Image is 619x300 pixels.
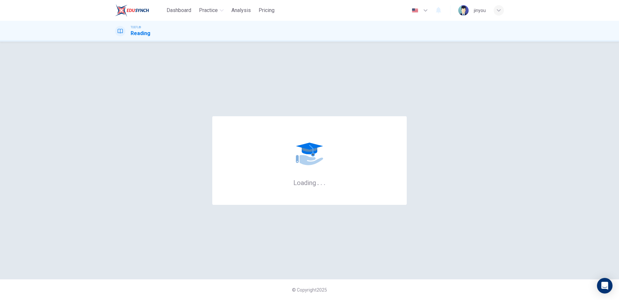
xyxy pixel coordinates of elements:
img: EduSynch logo [115,4,149,17]
span: TOEFL® [131,25,141,30]
h6: . [317,177,319,187]
button: Dashboard [164,5,194,16]
button: Pricing [256,5,277,16]
h6: . [320,177,322,187]
span: © Copyright 2025 [292,287,327,293]
span: Pricing [259,6,274,14]
button: Analysis [229,5,253,16]
span: Practice [199,6,218,14]
img: Profile picture [458,5,469,16]
span: Dashboard [167,6,191,14]
button: Practice [196,5,226,16]
img: en [411,8,419,13]
span: Analysis [231,6,251,14]
div: jinyou [474,6,486,14]
a: EduSynch logo [115,4,164,17]
h1: Reading [131,30,150,37]
h6: . [323,177,326,187]
div: Open Intercom Messenger [597,278,613,294]
h6: Loading [293,178,326,187]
